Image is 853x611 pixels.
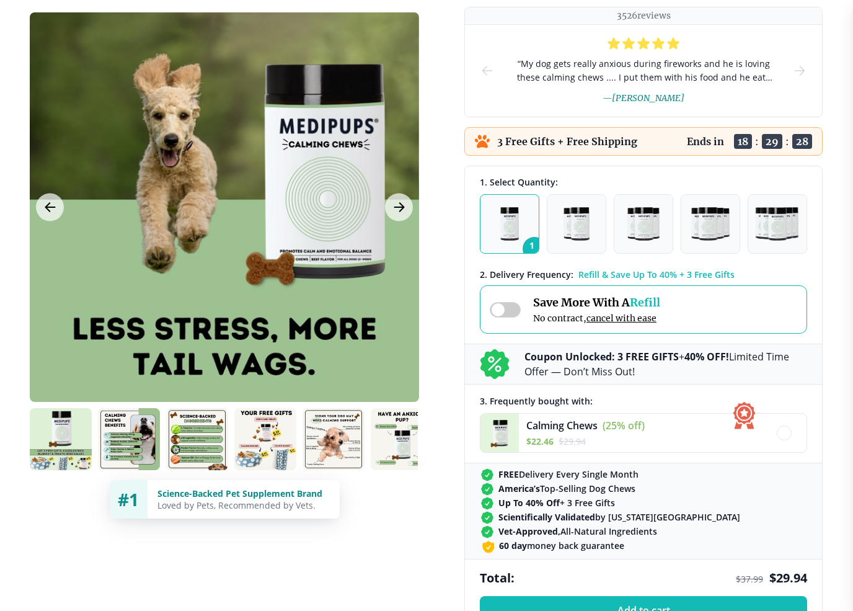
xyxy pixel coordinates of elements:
[157,488,330,499] div: Science-Backed Pet Supplement Brand
[497,135,637,148] p: 3 Free Gifts + Free Shipping
[524,349,807,379] p: + Limited Time Offer — Don’t Miss Out!
[603,92,684,104] span: — [PERSON_NAME]
[30,408,92,470] img: Calming Chews | Natural Dog Supplements
[480,569,515,586] span: Total:
[480,414,519,452] img: Calming Chews - Medipups
[498,497,615,509] span: + 3 Free Gifts
[792,25,807,117] button: next-slide
[118,488,139,511] span: #1
[526,419,598,432] span: Calming Chews
[736,573,763,585] span: $ 37.99
[785,135,789,148] span: :
[533,313,660,324] span: No contract,
[498,511,740,523] span: by [US_STATE][GEOGRAPHIC_DATA]
[769,569,807,586] span: $ 29.94
[498,525,657,537] span: All-Natural Ingredients
[524,350,679,363] b: Coupon Unlocked: 3 FREE GIFTS
[480,269,573,280] span: 2 . Delivery Frequency:
[234,408,296,470] img: Calming Chews | Natural Dog Supplements
[498,468,519,480] strong: FREE
[559,435,586,447] span: $ 29.94
[533,295,660,310] span: Save More With A
[755,207,800,241] img: Pack of 5 - Natural Dog Supplements
[684,350,729,363] b: 40% OFF!
[755,135,759,148] span: :
[480,194,539,254] button: 1
[500,207,519,241] img: Pack of 1 - Natural Dog Supplements
[627,207,660,241] img: Pack of 3 - Natural Dog Supplements
[499,540,527,551] strong: 60 day
[617,10,671,22] p: 3526 reviews
[792,134,812,149] span: 28
[498,483,635,494] span: Top-Selling Dog Chews
[498,468,639,480] span: Delivery Every Single Month
[371,408,433,470] img: Calming Chews | Natural Dog Supplements
[480,25,495,117] button: prev-slide
[515,57,772,84] span: “ My dog gets really anxious during fireworks and he is loving these calming chews .... I put the...
[564,207,590,241] img: Pack of 2 - Natural Dog Supplements
[480,176,807,188] div: 1. Select Quantity:
[166,408,228,470] img: Calming Chews | Natural Dog Supplements
[691,207,729,241] img: Pack of 4 - Natural Dog Supplements
[630,295,660,310] span: Refill
[526,435,554,447] span: $ 22.46
[687,135,724,148] p: Ends in
[385,193,413,221] button: Next Image
[603,419,645,432] span: (25% off)
[36,193,64,221] button: Previous Image
[98,408,160,470] img: Calming Chews | Natural Dog Supplements
[523,237,546,261] span: 1
[498,525,560,537] strong: Vet-Approved,
[157,499,330,511] div: Loved by Pets, Recommended by Vets.
[586,313,656,324] span: cancel with ease
[498,511,595,523] strong: Scientifically Validated
[499,540,624,551] span: money back guarantee
[734,134,752,149] span: 18
[578,269,735,280] span: Refill & Save Up To 40% + 3 Free Gifts
[762,134,782,149] span: 29
[303,408,365,470] img: Calming Chews | Natural Dog Supplements
[498,483,540,494] strong: America’s
[498,497,560,509] strong: Up To 40% Off
[480,395,593,407] span: 3 . Frequently bought with:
